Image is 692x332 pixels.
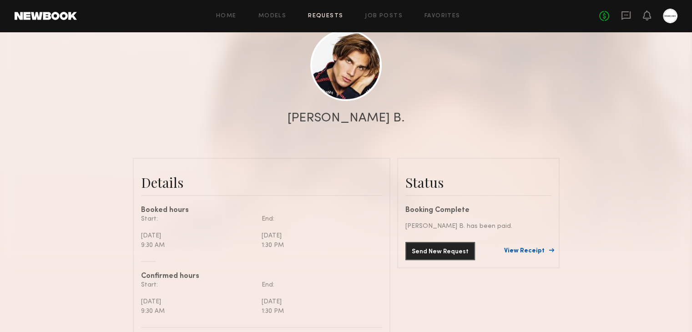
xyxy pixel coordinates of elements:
div: [PERSON_NAME] B. has been paid. [405,221,551,231]
div: End: [262,280,375,290]
div: [DATE] [141,231,255,241]
div: [DATE] [262,297,375,307]
div: 1:30 PM [262,241,375,250]
a: View Receipt [504,248,551,254]
a: Home [216,13,237,19]
a: Favorites [424,13,460,19]
div: 9:30 AM [141,241,255,250]
div: Status [405,173,551,191]
a: Models [258,13,286,19]
a: Job Posts [365,13,403,19]
div: Booked hours [141,207,382,214]
div: [PERSON_NAME] B. [288,112,405,125]
button: Send New Request [405,242,475,260]
div: 9:30 AM [141,307,255,316]
div: Start: [141,214,255,224]
div: Start: [141,280,255,290]
a: Requests [308,13,343,19]
div: 1:30 PM [262,307,375,316]
div: Confirmed hours [141,273,382,280]
div: Booking Complete [405,207,551,214]
div: Details [141,173,382,191]
div: [DATE] [262,231,375,241]
div: [DATE] [141,297,255,307]
div: End: [262,214,375,224]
